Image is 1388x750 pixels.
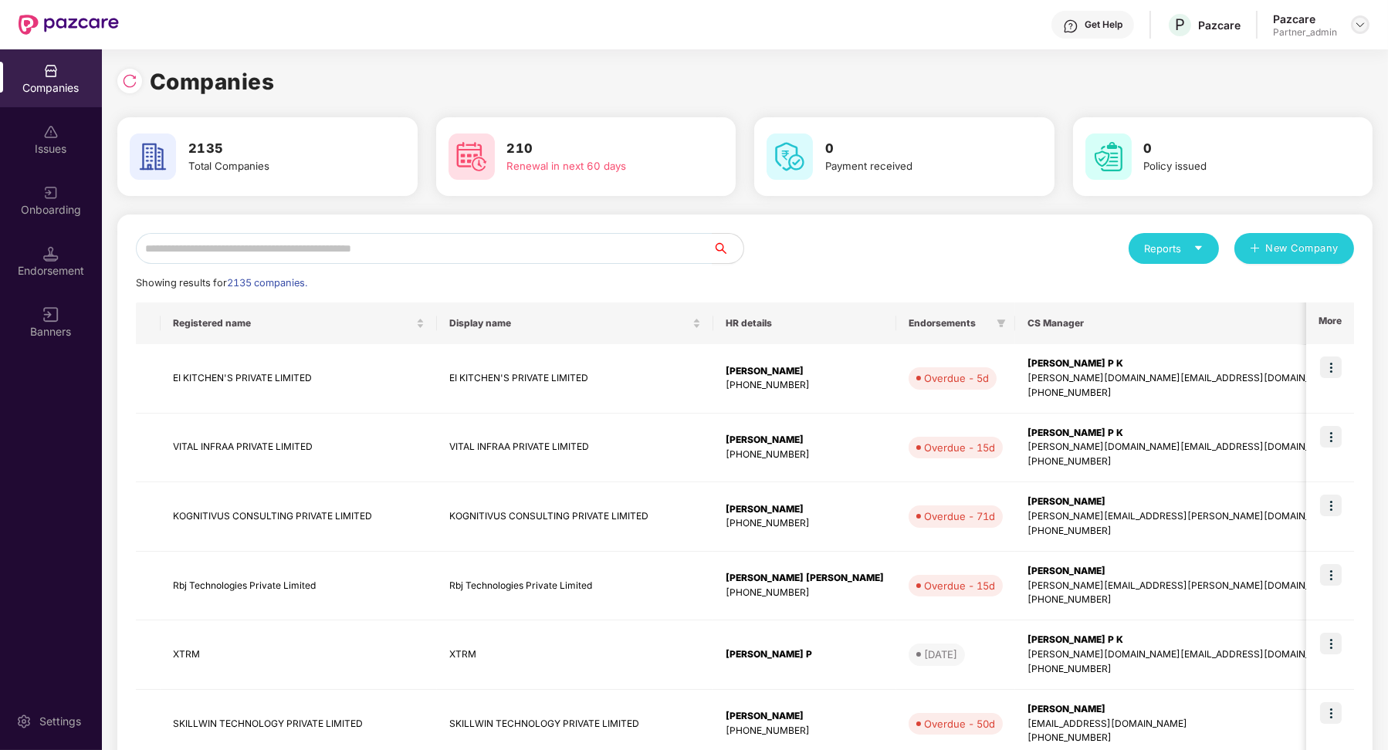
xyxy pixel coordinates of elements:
[1085,133,1132,180] img: svg+xml;base64,PHN2ZyB4bWxucz0iaHR0cDovL3d3dy53My5vcmcvMjAwMC9zdmciIHdpZHRoPSI2MCIgaGVpZ2h0PSI2MC...
[161,552,437,621] td: Rbj Technologies Private Limited
[1027,386,1340,400] div: [PHONE_NUMBER]
[1027,371,1340,386] div: [PERSON_NAME][DOMAIN_NAME][EMAIL_ADDRESS][DOMAIN_NAME]
[1027,579,1340,593] div: [PERSON_NAME][EMAIL_ADDRESS][PERSON_NAME][DOMAIN_NAME]
[122,73,137,89] img: svg+xml;base64,PHN2ZyBpZD0iUmVsb2FkLTMyeDMyIiB4bWxucz0iaHR0cDovL3d3dy53My5vcmcvMjAwMC9zdmciIHdpZH...
[43,246,59,262] img: svg+xml;base64,PHN2ZyB3aWR0aD0iMTQuNSIgaGVpZ2h0PSIxNC41IiB2aWV3Qm94PSIwIDAgMTYgMTYiIGZpbGw9Im5vbm...
[507,158,686,174] div: Renewal in next 60 days
[994,314,1009,333] span: filter
[909,317,990,329] span: Endorsements
[1085,19,1122,31] div: Get Help
[1144,158,1323,174] div: Policy issued
[924,578,995,593] div: Overdue - 15d
[507,139,686,159] h3: 210
[924,370,989,386] div: Overdue - 5d
[1320,564,1342,586] img: icon
[924,440,995,455] div: Overdue - 15d
[767,133,813,180] img: svg+xml;base64,PHN2ZyB4bWxucz0iaHR0cDovL3d3dy53My5vcmcvMjAwMC9zdmciIHdpZHRoPSI2MCIgaGVpZ2h0PSI2MC...
[227,277,307,289] span: 2135 companies.
[136,277,307,289] span: Showing results for
[437,414,713,483] td: VITAL INFRAA PRIVATE LIMITED
[1250,243,1260,255] span: plus
[726,586,884,600] div: [PHONE_NUMBER]
[1027,662,1340,677] div: [PHONE_NUMBER]
[726,364,884,379] div: [PERSON_NAME]
[16,714,32,729] img: svg+xml;base64,PHN2ZyBpZD0iU2V0dGluZy0yMHgyMCIgeG1sbnM9Imh0dHA6Ly93d3cudzMub3JnLzIwMDAvc3ZnIiB3aW...
[1027,509,1340,524] div: [PERSON_NAME][EMAIL_ADDRESS][PERSON_NAME][DOMAIN_NAME]
[1198,18,1241,32] div: Pazcare
[1027,633,1340,647] div: [PERSON_NAME] P K
[449,317,689,329] span: Display name
[1320,633,1342,654] img: icon
[1027,702,1340,717] div: [PERSON_NAME]
[726,516,884,531] div: [PHONE_NUMBER]
[1306,302,1354,344] th: More
[173,317,413,329] span: Registered name
[188,139,367,159] h3: 2135
[130,133,176,180] img: svg+xml;base64,PHN2ZyB4bWxucz0iaHR0cDovL3d3dy53My5vcmcvMjAwMC9zdmciIHdpZHRoPSI2MCIgaGVpZ2h0PSI2MC...
[1320,356,1342,378] img: icon
[1027,593,1340,607] div: [PHONE_NUMBER]
[43,124,59,140] img: svg+xml;base64,PHN2ZyBpZD0iSXNzdWVzX2Rpc2FibGVkIiB4bWxucz0iaHR0cDovL3d3dy53My5vcmcvMjAwMC9zdmciIH...
[19,15,119,35] img: New Pazcare Logo
[437,482,713,552] td: KOGNITIVUS CONSULTING PRIVATE LIMITED
[43,63,59,79] img: svg+xml;base64,PHN2ZyBpZD0iQ29tcGFuaWVzIiB4bWxucz0iaHR0cDovL3d3dy53My5vcmcvMjAwMC9zdmciIHdpZHRoPS...
[161,414,437,483] td: VITAL INFRAA PRIVATE LIMITED
[1027,317,1328,329] span: CS Manager
[161,302,437,344] th: Registered name
[726,448,884,462] div: [PHONE_NUMBER]
[1027,717,1340,731] div: [EMAIL_ADDRESS][DOMAIN_NAME]
[1320,426,1342,448] img: icon
[726,709,884,724] div: [PERSON_NAME]
[1063,19,1078,34] img: svg+xml;base64,PHN2ZyBpZD0iSGVscC0zMngzMiIgeG1sbnM9Imh0dHA6Ly93d3cudzMub3JnLzIwMDAvc3ZnIiB3aWR0aD...
[1320,702,1342,724] img: icon
[1027,454,1340,469] div: [PHONE_NUMBER]
[726,433,884,448] div: [PERSON_NAME]
[1354,19,1366,31] img: svg+xml;base64,PHN2ZyBpZD0iRHJvcGRvd24tMzJ4MzIiIHhtbG5zPSJodHRwOi8vd3d3LnczLm9yZy8yMDAwL3N2ZyIgd2...
[726,571,884,586] div: [PERSON_NAME] [PERSON_NAME]
[1027,564,1340,579] div: [PERSON_NAME]
[726,502,884,517] div: [PERSON_NAME]
[825,139,1004,159] h3: 0
[1234,233,1354,264] button: plusNew Company
[1193,243,1203,253] span: caret-down
[997,319,1006,328] span: filter
[161,482,437,552] td: KOGNITIVUS CONSULTING PRIVATE LIMITED
[161,620,437,690] td: XTRM
[726,647,884,662] div: [PERSON_NAME] P
[437,552,713,621] td: Rbj Technologies Private Limited
[713,302,896,344] th: HR details
[449,133,495,180] img: svg+xml;base64,PHN2ZyB4bWxucz0iaHR0cDovL3d3dy53My5vcmcvMjAwMC9zdmciIHdpZHRoPSI2MCIgaGVpZ2h0PSI2MC...
[712,233,744,264] button: search
[1027,647,1340,662] div: [PERSON_NAME][DOMAIN_NAME][EMAIL_ADDRESS][DOMAIN_NAME]
[43,307,59,323] img: svg+xml;base64,PHN2ZyB3aWR0aD0iMTYiIGhlaWdodD0iMTYiIHZpZXdCb3g9IjAgMCAxNiAxNiIgZmlsbD0ibm9uZSIgeG...
[437,302,713,344] th: Display name
[150,65,275,99] h1: Companies
[726,378,884,393] div: [PHONE_NUMBER]
[1320,495,1342,516] img: icon
[1027,356,1340,371] div: [PERSON_NAME] P K
[161,344,437,414] td: EI KITCHEN'S PRIVATE LIMITED
[188,158,367,174] div: Total Companies
[1144,139,1323,159] h3: 0
[1027,440,1340,454] div: [PERSON_NAME][DOMAIN_NAME][EMAIL_ADDRESS][DOMAIN_NAME]
[43,185,59,201] img: svg+xml;base64,PHN2ZyB3aWR0aD0iMjAiIGhlaWdodD0iMjAiIHZpZXdCb3g9IjAgMCAyMCAyMCIgZmlsbD0ibm9uZSIgeG...
[1027,495,1340,509] div: [PERSON_NAME]
[825,158,1004,174] div: Payment received
[1273,26,1337,39] div: Partner_admin
[437,620,713,690] td: XTRM
[1266,241,1339,256] span: New Company
[712,242,743,255] span: search
[1273,12,1337,26] div: Pazcare
[924,716,995,731] div: Overdue - 50d
[1027,731,1340,745] div: [PHONE_NUMBER]
[924,647,957,662] div: [DATE]
[924,508,995,524] div: Overdue - 71d
[1144,241,1203,256] div: Reports
[1175,15,1185,34] span: P
[726,724,884,738] div: [PHONE_NUMBER]
[1027,426,1340,441] div: [PERSON_NAME] P K
[437,344,713,414] td: EI KITCHEN'S PRIVATE LIMITED
[35,714,86,729] div: Settings
[1027,524,1340,539] div: [PHONE_NUMBER]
